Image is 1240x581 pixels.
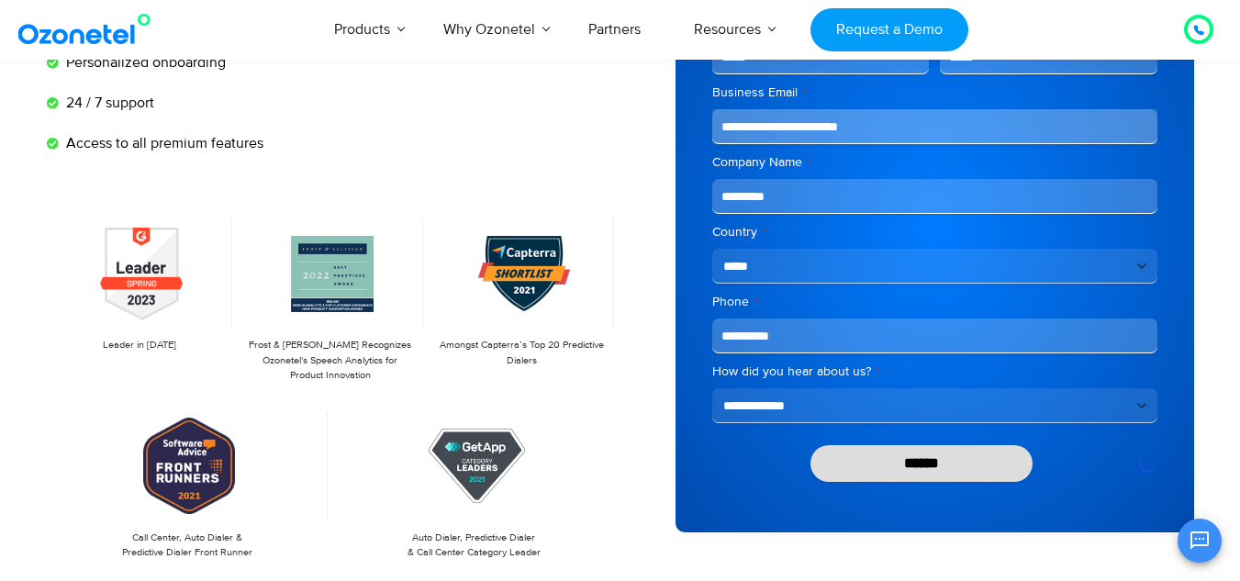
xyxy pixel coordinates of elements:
[56,338,223,353] p: Leader in [DATE]
[712,293,1157,311] label: Phone
[712,363,1157,381] label: How did you hear about us?
[810,8,967,51] a: Request a Demo
[342,531,606,561] p: Auto Dialer, Predictive Dialer & Call Center Category Leader
[61,132,263,154] span: Access to all premium features
[247,338,414,384] p: Frost & [PERSON_NAME] Recognizes Ozonetel's Speech Analytics for Product Innovation
[438,338,605,368] p: Amongst Capterra’s Top 20 Predictive Dialers
[1178,519,1222,563] button: Open chat
[712,153,1157,172] label: Company Name
[61,51,226,73] span: Personalized onboarding
[712,223,1157,241] label: Country
[56,531,319,561] p: Call Center, Auto Dialer & Predictive Dialer Front Runner
[61,92,154,114] span: 24 / 7 support
[712,84,1157,102] label: Business Email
